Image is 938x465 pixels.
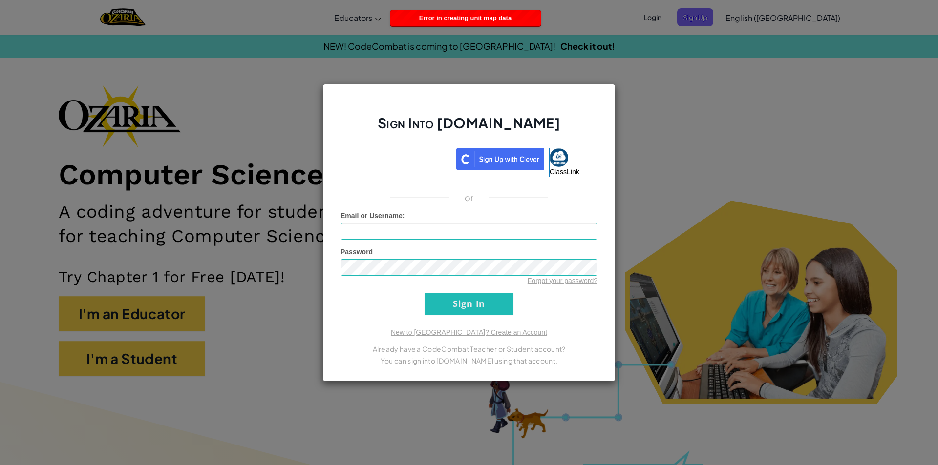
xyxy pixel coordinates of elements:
[465,192,474,203] p: or
[528,277,597,284] a: Forgot your password?
[341,211,405,221] label: :
[341,343,597,355] p: Already have a CodeCombat Teacher or Student account?
[419,14,512,21] span: Error in creating unit map data
[550,148,568,167] img: classlink-logo-small.png
[341,355,597,366] p: You can sign into [DOMAIN_NAME] using that account.
[550,168,579,176] span: ClassLink
[456,148,544,170] img: clever_sso_button@2x.png
[336,147,456,168] iframe: Sign in with Google Button
[341,114,597,142] h2: Sign Into [DOMAIN_NAME]
[391,328,547,336] a: New to [GEOGRAPHIC_DATA]? Create an Account
[341,248,373,256] span: Password
[341,212,403,220] span: Email or Username
[425,293,513,315] input: Sign In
